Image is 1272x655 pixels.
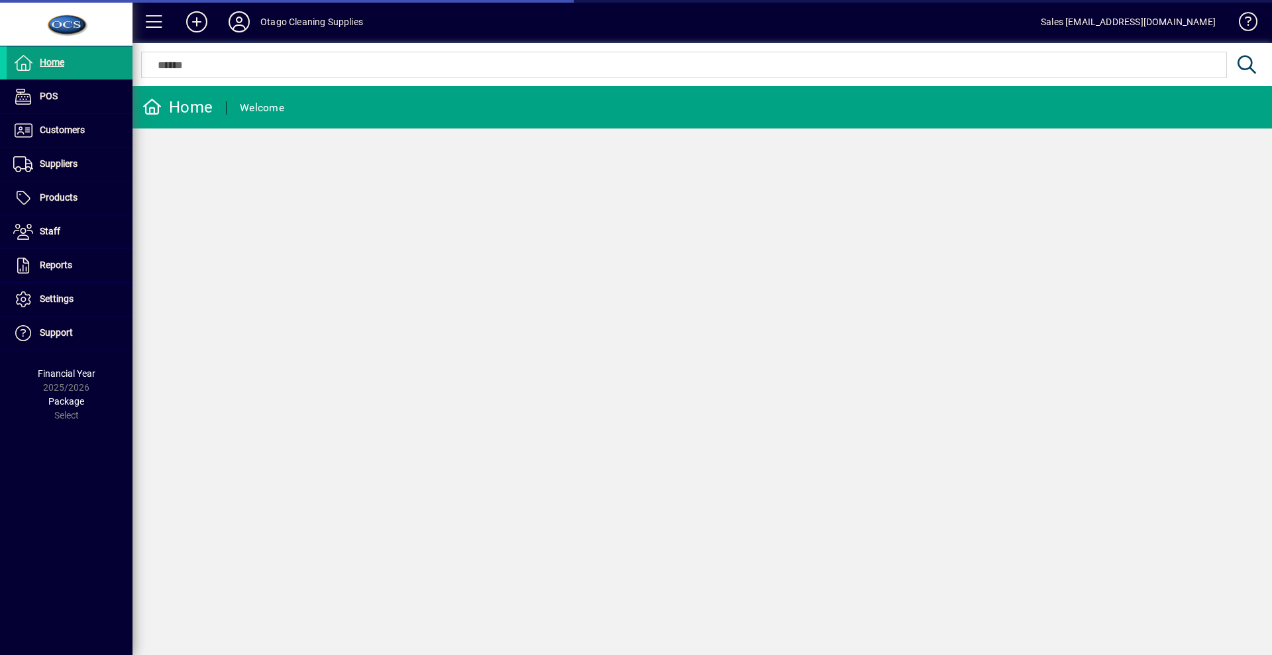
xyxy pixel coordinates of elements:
a: Staff [7,215,132,248]
a: Settings [7,283,132,316]
a: Customers [7,114,132,147]
span: Staff [40,226,60,236]
div: Sales [EMAIL_ADDRESS][DOMAIN_NAME] [1041,11,1216,32]
span: Financial Year [38,368,95,379]
span: Reports [40,260,72,270]
span: Customers [40,125,85,135]
a: Support [7,317,132,350]
span: Package [48,396,84,407]
a: Reports [7,249,132,282]
span: Suppliers [40,158,78,169]
div: Home [142,97,213,118]
button: Add [176,10,218,34]
span: POS [40,91,58,101]
a: Products [7,181,132,215]
span: Products [40,192,78,203]
button: Profile [218,10,260,34]
div: Welcome [240,97,284,119]
a: POS [7,80,132,113]
span: Support [40,327,73,338]
span: Home [40,57,64,68]
div: Otago Cleaning Supplies [260,11,363,32]
a: Suppliers [7,148,132,181]
a: Knowledge Base [1229,3,1255,46]
span: Settings [40,293,74,304]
